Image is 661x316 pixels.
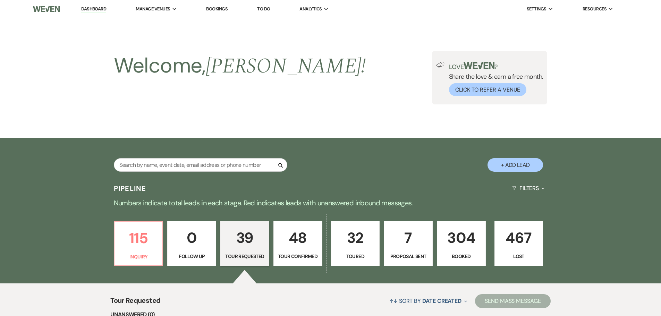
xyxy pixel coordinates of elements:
input: Search by name, event date, email address or phone number [114,158,287,172]
p: 467 [499,226,539,249]
button: Filters [509,179,547,197]
p: 48 [278,226,318,249]
span: Tour Requested [110,295,160,310]
p: Numbers indicate total leads in each stage. Red indicates leads with unanswered inbound messages. [81,197,581,208]
span: Manage Venues [136,6,170,12]
h2: Welcome, [114,51,366,81]
a: 39Tour Requested [220,221,269,266]
h3: Pipeline [114,183,146,193]
span: ↑↓ [389,297,398,305]
p: Tour Requested [225,253,265,260]
button: Sort By Date Created [387,292,470,310]
a: To Do [257,6,270,12]
span: Settings [527,6,546,12]
a: 32Toured [331,221,380,266]
p: 304 [441,226,481,249]
p: Toured [336,253,375,260]
button: Click to Refer a Venue [449,83,526,96]
p: Tour Confirmed [278,253,318,260]
span: Resources [583,6,607,12]
p: 0 [172,226,212,249]
img: weven-logo-green.svg [464,62,494,69]
p: Proposal Sent [388,253,428,260]
p: 39 [225,226,265,249]
p: Inquiry [119,253,159,261]
p: 7 [388,226,428,249]
div: Share the love & earn a free month. [445,62,543,96]
a: 48Tour Confirmed [273,221,322,266]
button: + Add Lead [488,158,543,172]
p: Love ? [449,62,543,70]
button: Send Mass Message [475,294,551,308]
a: 115Inquiry [114,221,163,266]
p: Follow Up [172,253,212,260]
p: 32 [336,226,375,249]
a: Bookings [206,6,228,12]
a: 467Lost [494,221,543,266]
img: loud-speaker-illustration.svg [436,62,445,68]
a: 7Proposal Sent [384,221,433,266]
a: 0Follow Up [167,221,216,266]
p: Lost [499,253,539,260]
span: [PERSON_NAME] ! [206,50,366,82]
a: Dashboard [81,6,106,12]
p: Booked [441,253,481,260]
span: Date Created [422,297,461,305]
img: Weven Logo [33,2,59,16]
a: 304Booked [437,221,486,266]
span: Analytics [299,6,322,12]
p: 115 [119,227,159,250]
